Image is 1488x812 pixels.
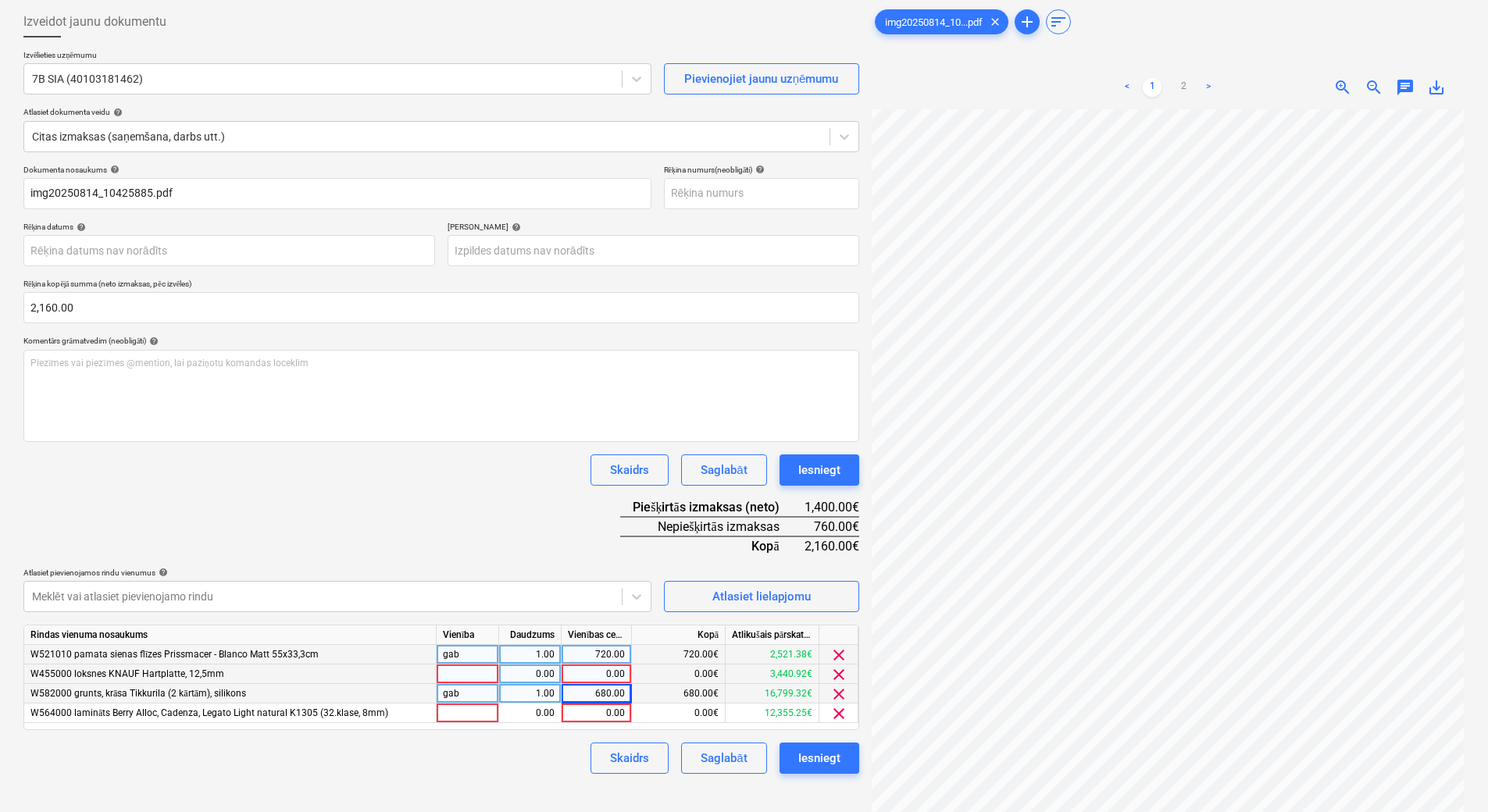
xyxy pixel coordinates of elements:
button: Saglabāt [681,454,766,486]
div: 0.00 [505,703,555,723]
a: Next page [1199,78,1218,97]
div: [PERSON_NAME] [448,222,859,232]
div: 760.00€ [805,517,859,536]
div: 1.00 [505,645,555,664]
div: Pievienojiet jaunu uzņēmumu [684,69,839,89]
span: W521010 pamata sienas flīzes Prissmacer - Blanco Matt 55x33,3cm [30,649,319,660]
span: clear [830,646,848,664]
div: Daudzums [499,625,562,645]
div: 0.00 [568,703,625,723]
div: Vienības cena [562,625,632,645]
button: Atlasiet lielapjomu [664,581,859,612]
span: help [107,165,120,174]
div: Atlasiet lielapjomu [712,586,811,607]
input: Dokumenta nosaukums [23,178,651,209]
span: help [110,108,123,117]
span: clear [830,685,848,703]
span: Izveidot jaunu dokumentu [23,12,166,31]
div: Atlikušais pārskatītais budžets [726,625,819,645]
span: add [1018,12,1037,31]
div: 16,799.32€ [726,684,819,703]
span: help [508,223,521,232]
div: Saglabāt [701,748,747,768]
div: Rēķina numurs (neobligāti) [664,165,859,175]
span: help [155,568,168,577]
button: Pievienojiet jaunu uzņēmumu [664,63,859,94]
div: 720.00 [568,645,625,664]
div: 0.00€ [632,703,726,723]
div: Atlasiet dokumenta veidu [23,107,859,117]
span: zoom_out [1365,78,1383,97]
span: help [73,223,86,232]
p: Izvēlieties uzņēmumu [23,50,651,63]
div: Skaidrs [610,460,649,480]
input: Rēķina kopējā summa (neto izmaksas, pēc izvēles) [23,292,859,323]
div: Iesniegt [798,748,840,768]
div: 1.00 [505,684,555,703]
button: Skaidrs [591,743,669,774]
span: zoom_in [1333,78,1352,97]
div: Saglabāt [701,460,747,480]
span: save_alt [1427,78,1446,97]
div: 720.00€ [632,645,726,664]
div: Iesniegt [798,460,840,480]
div: gab [437,684,499,703]
div: Skaidrs [610,748,649,768]
span: img20250814_10...pdf [876,16,992,28]
div: Kopā [632,625,726,645]
div: Komentārs grāmatvedim (neobligāti) [23,336,859,346]
div: 1,400.00€ [805,498,859,517]
div: img20250814_10...pdf [875,9,1008,34]
div: 3,440.92€ [726,664,819,684]
span: clear [830,704,848,723]
div: 680.00€ [632,684,726,703]
div: gab [437,645,499,664]
a: Previous page [1118,78,1137,97]
p: Rēķina kopējā summa (neto izmaksas, pēc izvēles) [23,279,859,292]
button: Skaidrs [591,454,669,486]
button: Saglabāt [681,743,766,774]
div: Kopā [620,536,804,555]
a: Page 2 [1174,78,1193,97]
input: Rēķina datums nav norādīts [23,235,435,266]
iframe: Chat Widget [1410,737,1488,812]
div: 0.00€ [632,664,726,684]
div: 2,160.00€ [805,536,859,555]
button: Iesniegt [780,454,859,486]
div: Rēķina datums [23,222,435,232]
span: help [146,337,159,346]
input: Rēķina numurs [664,178,859,209]
div: Rindas vienuma nosaukums [24,625,437,645]
div: 0.00 [568,664,625,684]
input: Izpildes datums nav norādīts [448,235,859,266]
span: help [752,165,765,174]
div: Piešķirtās izmaksas (neto) [620,498,804,517]
div: 0.00 [505,664,555,684]
span: clear [830,665,848,684]
span: W564000 lamināts Berry Alloc, Cadenza, Legato Light natural K1305 (32.klase, 8mm) [30,707,388,718]
span: chat [1396,78,1415,97]
div: Dokumenta nosaukums [23,165,651,175]
div: Atlasiet pievienojamos rindu vienumus [23,568,651,578]
span: W582000 grunts, krāsa Tikkurila (2 kārtām), silikons [30,688,246,699]
span: clear [986,12,1004,31]
div: Vienība [437,625,499,645]
a: Page 1 is your current page [1143,78,1161,97]
div: Nepiešķirtās izmaksas [620,517,804,536]
div: 12,355.25€ [726,703,819,723]
div: 2,521.38€ [726,645,819,664]
span: W455000 loksnes KNAUF Hartplatte, 12,5mm [30,668,224,679]
div: 680.00 [568,684,625,703]
span: sort [1049,12,1068,31]
button: Iesniegt [780,743,859,774]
